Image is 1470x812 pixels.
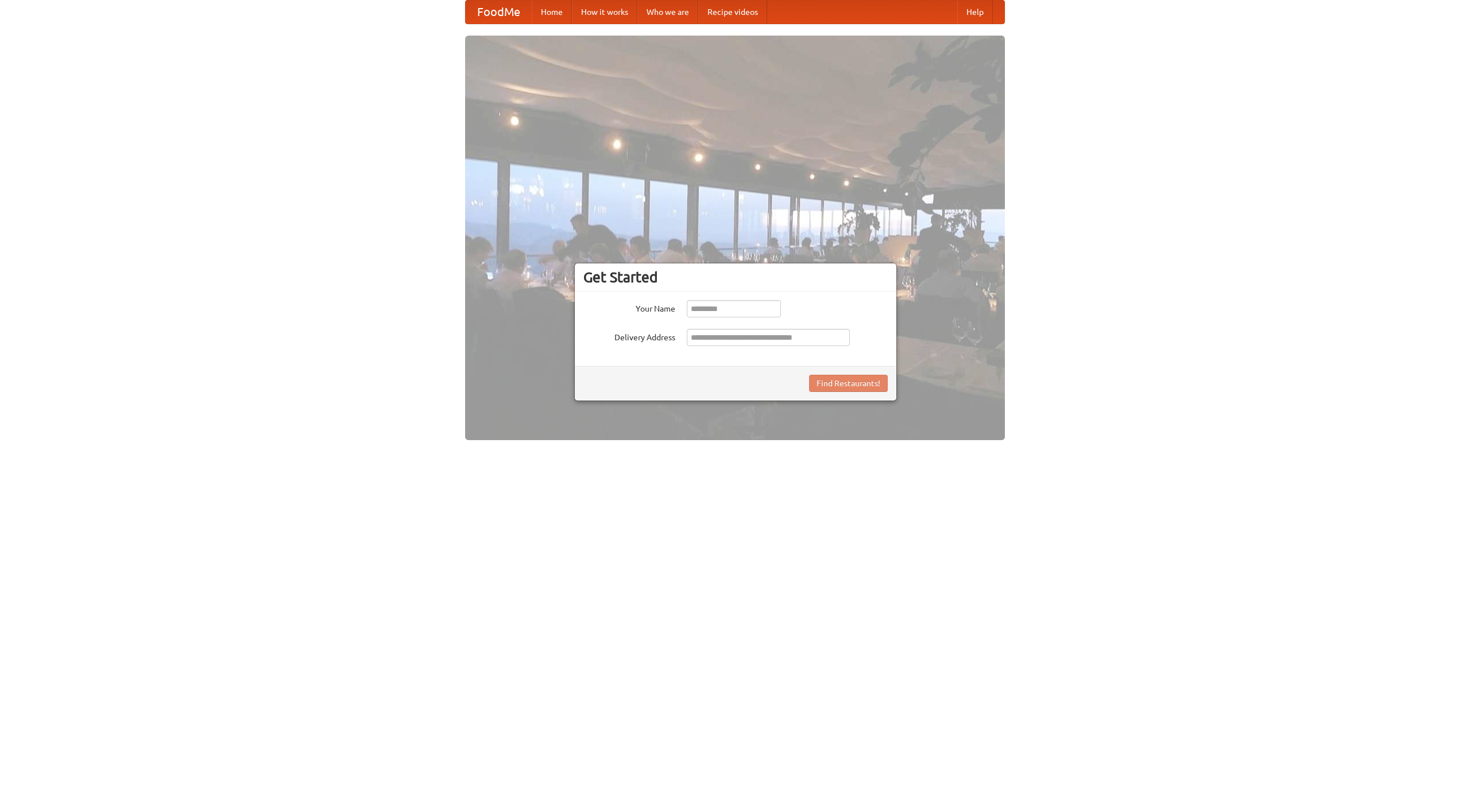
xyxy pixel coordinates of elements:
label: Delivery Address [583,329,675,343]
a: FoodMe [466,1,532,24]
a: Home [532,1,572,24]
a: Recipe videos [698,1,767,24]
a: How it works [572,1,637,24]
button: Find Restaurants! [809,375,888,392]
a: Who we are [637,1,698,24]
label: Your Name [583,300,675,314]
a: Help [957,1,993,24]
h3: Get Started [583,269,888,286]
